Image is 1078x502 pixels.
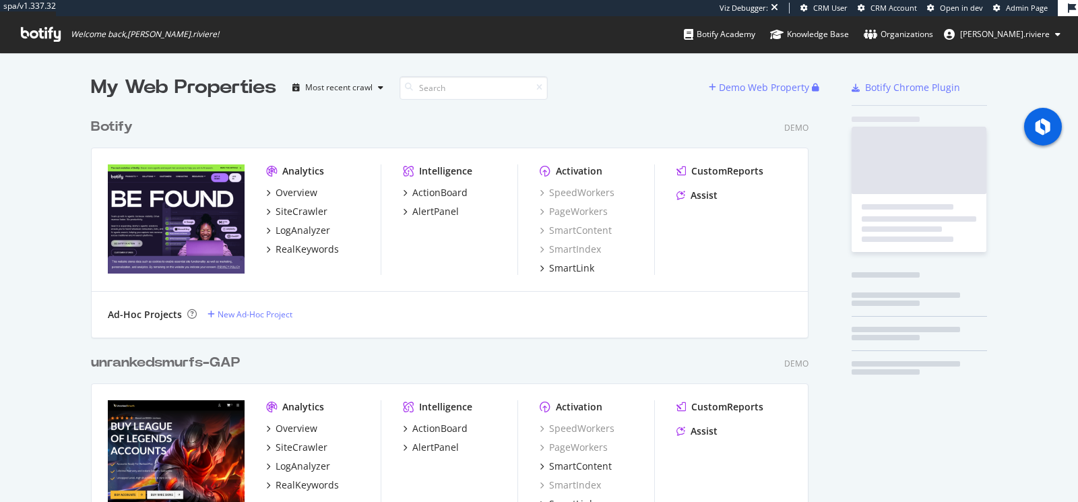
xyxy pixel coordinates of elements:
div: Overview [276,422,317,435]
button: Most recent crawl [287,77,389,98]
div: LogAnalyzer [276,460,330,473]
div: SmartContent [549,460,612,473]
span: Welcome back, [PERSON_NAME].riviere ! [71,29,219,40]
a: SmartLink [540,261,594,275]
div: unrankedsmurfs-GAP [91,353,240,373]
button: Demo Web Property [709,77,812,98]
a: LogAnalyzer [266,460,330,473]
div: ActionBoard [412,186,468,199]
div: Botify [91,117,133,137]
div: Intelligence [419,164,472,178]
div: Botify Academy [684,28,755,41]
div: Overview [276,186,317,199]
div: Demo [784,122,808,133]
div: SiteCrawler [276,441,327,454]
div: Demo Web Property [719,81,809,94]
a: AlertPanel [403,205,459,218]
a: Admin Page [993,3,1048,13]
div: SiteCrawler [276,205,327,218]
a: Knowledge Base [770,16,849,53]
a: CRM User [800,3,848,13]
a: SiteCrawler [266,441,327,454]
a: New Ad-Hoc Project [208,309,292,320]
a: ActionBoard [403,422,468,435]
a: CustomReports [676,400,763,414]
a: SmartIndex [540,243,601,256]
div: Analytics [282,164,324,178]
a: RealKeywords [266,478,339,492]
div: LogAnalyzer [276,224,330,237]
a: AlertPanel [403,441,459,454]
a: RealKeywords [266,243,339,256]
a: SmartIndex [540,478,601,492]
span: Admin Page [1006,3,1048,13]
div: Most recent crawl [305,84,373,92]
div: Activation [556,164,602,178]
div: RealKeywords [276,478,339,492]
a: SiteCrawler [266,205,327,218]
div: Ad-Hoc Projects [108,308,182,321]
div: Intelligence [419,400,472,414]
a: Organizations [864,16,933,53]
span: emmanuel.riviere [960,28,1050,40]
div: Botify Chrome Plugin [865,81,960,94]
div: RealKeywords [276,243,339,256]
a: Overview [266,186,317,199]
input: Search [400,76,548,100]
div: CustomReports [691,400,763,414]
span: CRM Account [870,3,917,13]
a: Botify Chrome Plugin [852,81,960,94]
a: Overview [266,422,317,435]
div: Assist [691,425,718,438]
a: Open in dev [927,3,983,13]
a: unrankedsmurfs-GAP [91,353,245,373]
a: SpeedWorkers [540,186,614,199]
a: SpeedWorkers [540,422,614,435]
span: CRM User [813,3,848,13]
a: CustomReports [676,164,763,178]
div: My Web Properties [91,74,276,101]
a: SmartContent [540,460,612,473]
div: CustomReports [691,164,763,178]
div: AlertPanel [412,205,459,218]
div: Viz Debugger: [720,3,768,13]
img: Botify [108,164,245,274]
div: Knowledge Base [770,28,849,41]
div: Analytics [282,400,324,414]
div: New Ad-Hoc Project [218,309,292,320]
div: Activation [556,400,602,414]
a: Assist [676,425,718,438]
div: Organizations [864,28,933,41]
a: Assist [676,189,718,202]
div: AlertPanel [412,441,459,454]
a: ActionBoard [403,186,468,199]
div: ActionBoard [412,422,468,435]
a: Botify Academy [684,16,755,53]
span: Open in dev [940,3,983,13]
button: [PERSON_NAME].riviere [933,24,1071,45]
a: Demo Web Property [709,82,812,93]
div: Assist [691,189,718,202]
a: Botify [91,117,138,137]
a: LogAnalyzer [266,224,330,237]
div: SmartLink [549,261,594,275]
a: CRM Account [858,3,917,13]
div: Demo [784,358,808,369]
a: SmartContent [540,224,612,237]
a: PageWorkers [540,441,608,454]
a: PageWorkers [540,205,608,218]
